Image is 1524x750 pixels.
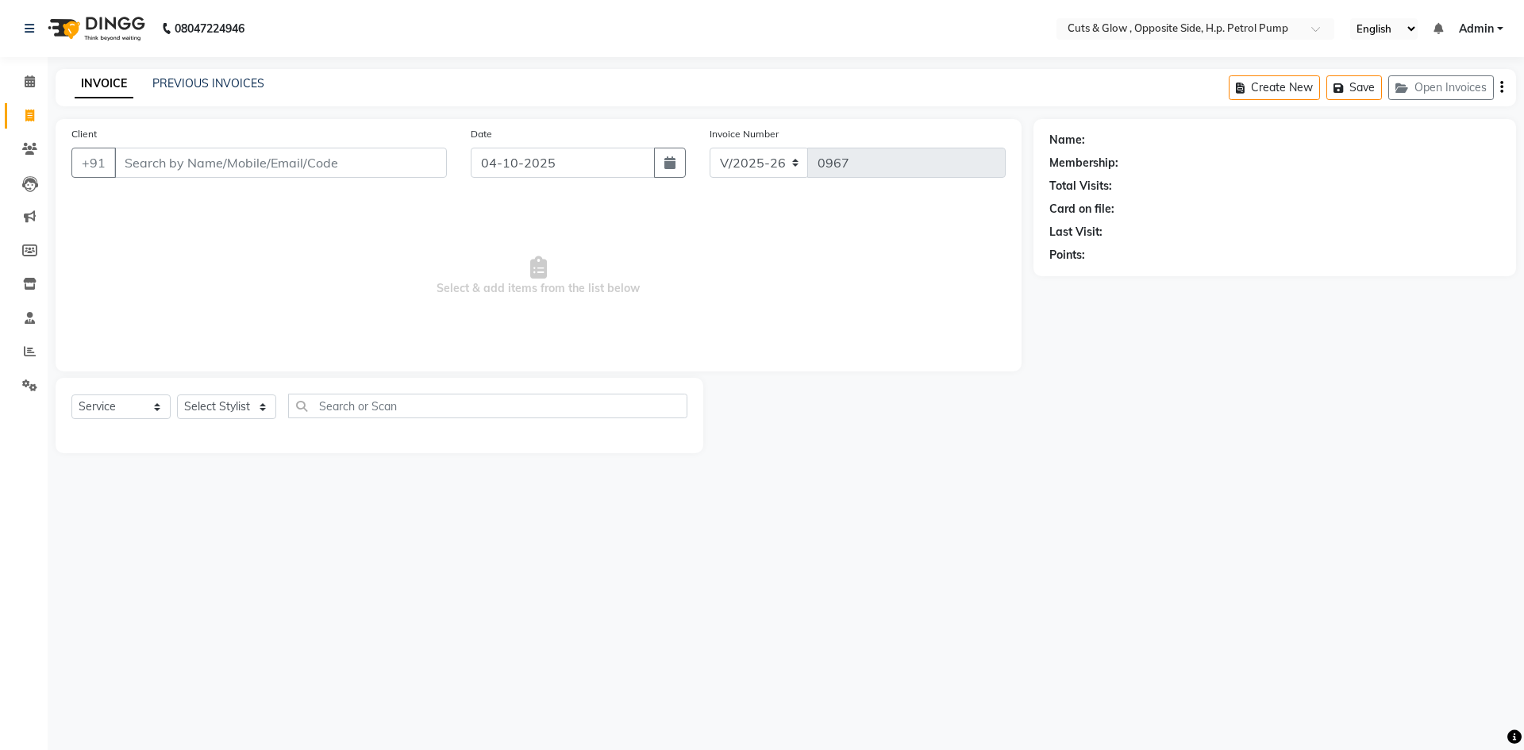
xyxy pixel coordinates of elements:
img: logo [40,6,149,51]
input: Search by Name/Mobile/Email/Code [114,148,447,178]
button: +91 [71,148,116,178]
label: Invoice Number [710,127,779,141]
div: Last Visit: [1049,224,1103,240]
input: Search or Scan [288,394,687,418]
label: Date [471,127,492,141]
div: Points: [1049,247,1085,263]
button: Open Invoices [1388,75,1494,100]
button: Save [1326,75,1382,100]
label: Client [71,127,97,141]
button: Create New [1229,75,1320,100]
span: Select & add items from the list below [71,197,1006,356]
div: Total Visits: [1049,178,1112,194]
div: Card on file: [1049,201,1114,217]
div: Membership: [1049,155,1118,171]
a: INVOICE [75,70,133,98]
a: PREVIOUS INVOICES [152,76,264,90]
b: 08047224946 [175,6,244,51]
div: Name: [1049,132,1085,148]
span: Admin [1459,21,1494,37]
